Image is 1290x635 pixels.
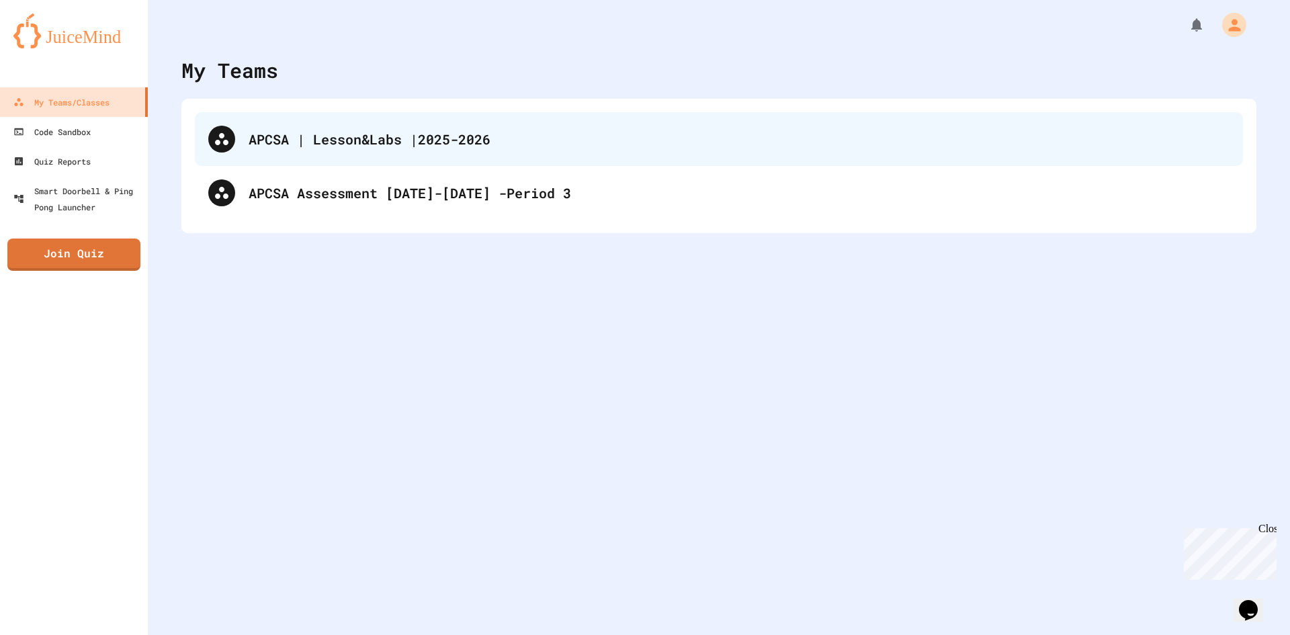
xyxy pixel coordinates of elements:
iframe: chat widget [1234,581,1277,622]
div: APCSA | Lesson&Labs |2025-2026 [249,129,1230,149]
div: Chat with us now!Close [5,5,93,85]
div: Smart Doorbell & Ping Pong Launcher [13,183,142,215]
div: My Teams/Classes [13,94,110,110]
div: My Account [1208,9,1250,40]
iframe: chat widget [1178,523,1277,580]
div: Quiz Reports [13,153,91,169]
div: My Teams [181,55,278,85]
div: Code Sandbox [13,124,91,140]
div: APCSA Assessment [DATE]-[DATE] -Period 3 [195,166,1243,220]
div: APCSA | Lesson&Labs |2025-2026 [195,112,1243,166]
a: Join Quiz [7,239,140,271]
div: My Notifications [1164,13,1208,36]
div: APCSA Assessment [DATE]-[DATE] -Period 3 [249,183,1230,203]
img: logo-orange.svg [13,13,134,48]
